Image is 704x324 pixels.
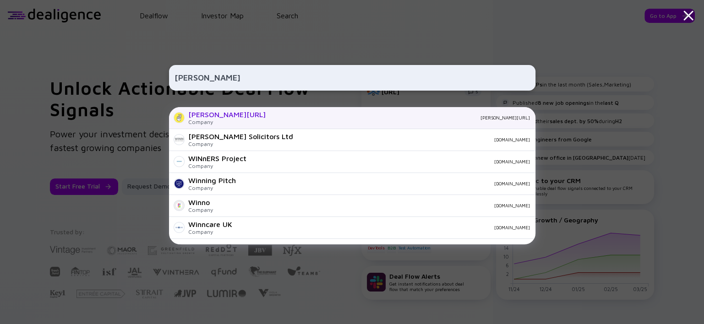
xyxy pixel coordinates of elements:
div: [PERSON_NAME][URL] [188,110,266,119]
div: Company [188,119,266,125]
div: [PERSON_NAME] Solicitors Ltd [188,132,293,140]
div: Winncare UK [188,220,232,228]
div: Winno [188,198,213,206]
input: Search Company or Investor... [175,70,530,86]
div: [DOMAIN_NAME] [300,137,530,142]
div: [DOMAIN_NAME] [220,203,530,208]
div: [DOMAIN_NAME] [254,159,530,164]
div: [DOMAIN_NAME] [243,181,530,186]
div: [PERSON_NAME][URL] [273,115,530,120]
div: WINnERS Project [188,154,246,162]
div: Winningtemp [188,242,234,250]
div: Company [188,228,232,235]
div: Company [188,162,246,169]
div: Company [188,184,236,191]
div: Company [188,206,213,213]
div: Company [188,140,293,147]
div: [DOMAIN_NAME] [240,225,530,230]
div: Winning Pitch [188,176,236,184]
